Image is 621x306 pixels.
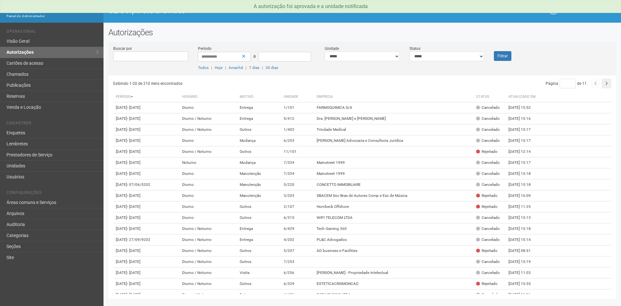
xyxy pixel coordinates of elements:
[506,157,541,168] td: [DATE] 15:17
[113,102,180,113] td: [DATE]
[237,113,281,124] td: Entrega
[314,102,474,113] td: FARMOQUIMICA S/A
[237,146,281,157] td: Outros
[281,190,314,201] td: 3/203
[237,135,281,146] td: Mudança
[281,102,314,113] td: 1/101
[325,46,339,51] label: Unidade
[506,234,541,245] td: [DATE] 15:14
[281,245,314,256] td: 5/207
[127,292,140,297] span: - [DATE]
[281,124,314,135] td: 1/403
[113,245,180,256] td: [DATE]
[314,223,474,234] td: Tech Gaming 360
[281,179,314,190] td: 5/220
[237,256,281,267] td: Outros
[6,29,99,36] li: Operacional
[237,92,281,102] th: Motivo
[215,65,223,70] a: Hoje
[314,157,474,168] td: Mainstreet 1999
[180,113,237,124] td: Diurno / Noturno
[409,46,420,51] label: Status
[476,281,497,287] div: Rejeitado
[506,245,541,256] td: [DATE] 08:51
[249,65,259,70] a: 7 dias
[476,160,500,165] div: Cancelado
[113,157,180,168] td: [DATE]
[546,81,587,86] span: Página de 11
[506,179,541,190] td: [DATE] 15:18
[180,223,237,234] td: Diurno / Noturno
[506,168,541,179] td: [DATE] 15:18
[180,179,237,190] td: Diurno
[506,267,541,278] td: [DATE] 11:03
[237,234,281,245] td: Entrega
[180,102,237,113] td: Diurno
[476,204,497,210] div: Rejeitado
[180,256,237,267] td: Diurno / Noturno
[281,256,314,267] td: 7/253
[180,168,237,179] td: Diurno
[314,212,474,223] td: WIPI TELECOM LTDA
[225,65,226,70] span: |
[506,289,541,300] td: [DATE] 11:26
[314,289,474,300] td: DGT HOLDING LTDA
[127,182,150,187] span: - 07/06/5202
[506,212,541,223] td: [DATE] 15:13
[180,157,237,168] td: Noturno
[211,65,212,70] span: |
[108,28,616,37] h2: Autorizações
[506,113,541,124] td: [DATE] 15:16
[314,245,474,256] td: AD business e Facilities
[180,278,237,289] td: Diurno / Noturno
[506,278,541,289] td: [DATE] 15:35
[314,278,474,289] td: ESTETICACRISMONCAO
[180,190,237,201] td: Diurno
[237,245,281,256] td: Outros
[127,281,140,286] span: - [DATE]
[506,92,541,102] th: Atualizado em
[113,168,180,179] td: [DATE]
[127,105,140,110] span: - [DATE]
[237,157,281,168] td: Mudança
[281,289,314,300] td: 4/401
[476,248,497,254] div: Rejeitado
[281,157,314,168] td: 7/334
[180,146,237,157] td: Diurno / Noturno
[113,92,180,102] th: Período
[6,121,99,128] li: Cadastros
[113,179,180,190] td: [DATE]
[113,113,180,124] td: [DATE]
[237,223,281,234] td: Entrega
[281,278,314,289] td: 6/329
[229,65,243,70] a: Amanhã
[281,223,314,234] td: 6/429
[314,92,474,102] th: Empresa
[476,182,500,187] div: Cancelado
[127,237,150,242] span: - 27/09/9202
[281,113,314,124] td: 5/412
[476,116,500,121] div: Cancelado
[237,102,281,113] td: Entrega
[113,289,180,300] td: [DATE]
[113,201,180,212] td: [DATE]
[476,270,500,276] div: Cancelado
[281,212,314,223] td: 6/315
[476,193,497,198] div: Rejeitado
[127,127,140,132] span: - [DATE]
[314,190,474,201] td: SBACEM Soc Bras de Autores Comp e Esc de Música
[314,168,474,179] td: Mainstreet 1999
[180,92,237,102] th: Horário
[127,116,140,121] span: - [DATE]
[180,267,237,278] td: Diurno / Noturno
[127,160,140,165] span: - [DATE]
[253,53,256,59] span: a
[127,138,140,143] span: - [DATE]
[506,135,541,146] td: [DATE] 15:17
[113,278,180,289] td: [DATE]
[113,190,180,201] td: [DATE]
[113,146,180,157] td: [DATE]
[113,267,180,278] td: [DATE]
[506,102,541,113] td: [DATE] 15:52
[127,248,140,253] span: - [DATE]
